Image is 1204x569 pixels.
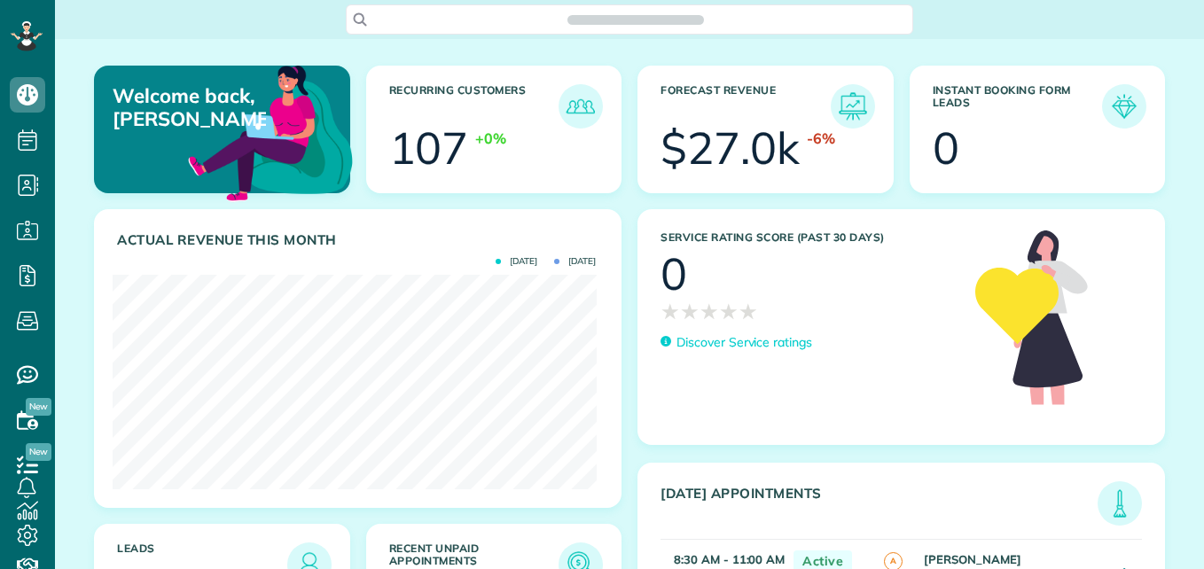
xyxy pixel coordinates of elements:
[563,89,598,124] img: icon_recurring_customers-cf858462ba22bcd05b5a5880d41d6543d210077de5bb9ebc9590e49fd87d84ed.png
[661,84,831,129] h3: Forecast Revenue
[680,296,700,327] span: ★
[1102,486,1138,521] img: icon_todays_appointments-901f7ab196bb0bea1936b74009e4eb5ffbc2d2711fa7634e0d609ed5ef32b18b.png
[26,443,51,461] span: New
[674,552,785,566] strong: 8:30 AM - 11:00 AM
[807,129,835,149] div: -6%
[661,333,812,352] a: Discover Service ratings
[1106,89,1142,124] img: icon_form_leads-04211a6a04a5b2264e4ee56bc0799ec3eb69b7e499cbb523a139df1d13a81ae0.png
[661,231,958,244] h3: Service Rating score (past 30 days)
[739,296,758,327] span: ★
[184,45,356,217] img: dashboard_welcome-42a62b7d889689a78055ac9021e634bf52bae3f8056760290aed330b23ab8690.png
[661,252,687,296] div: 0
[661,296,680,327] span: ★
[475,129,506,149] div: +0%
[924,552,1021,566] strong: [PERSON_NAME]
[676,333,812,352] p: Discover Service ratings
[700,296,719,327] span: ★
[661,126,800,170] div: $27.0k
[113,84,266,131] p: Welcome back, [PERSON_NAME]!
[389,84,559,129] h3: Recurring Customers
[661,486,1098,526] h3: [DATE] Appointments
[389,126,469,170] div: 107
[933,126,959,170] div: 0
[117,232,603,248] h3: Actual Revenue this month
[26,398,51,416] span: New
[933,84,1103,129] h3: Instant Booking Form Leads
[719,296,739,327] span: ★
[835,89,871,124] img: icon_forecast_revenue-8c13a41c7ed35a8dcfafea3cbb826a0462acb37728057bba2d056411b612bbbe.png
[585,11,685,28] span: Search ZenMaid…
[554,257,596,266] span: [DATE]
[496,257,537,266] span: [DATE]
